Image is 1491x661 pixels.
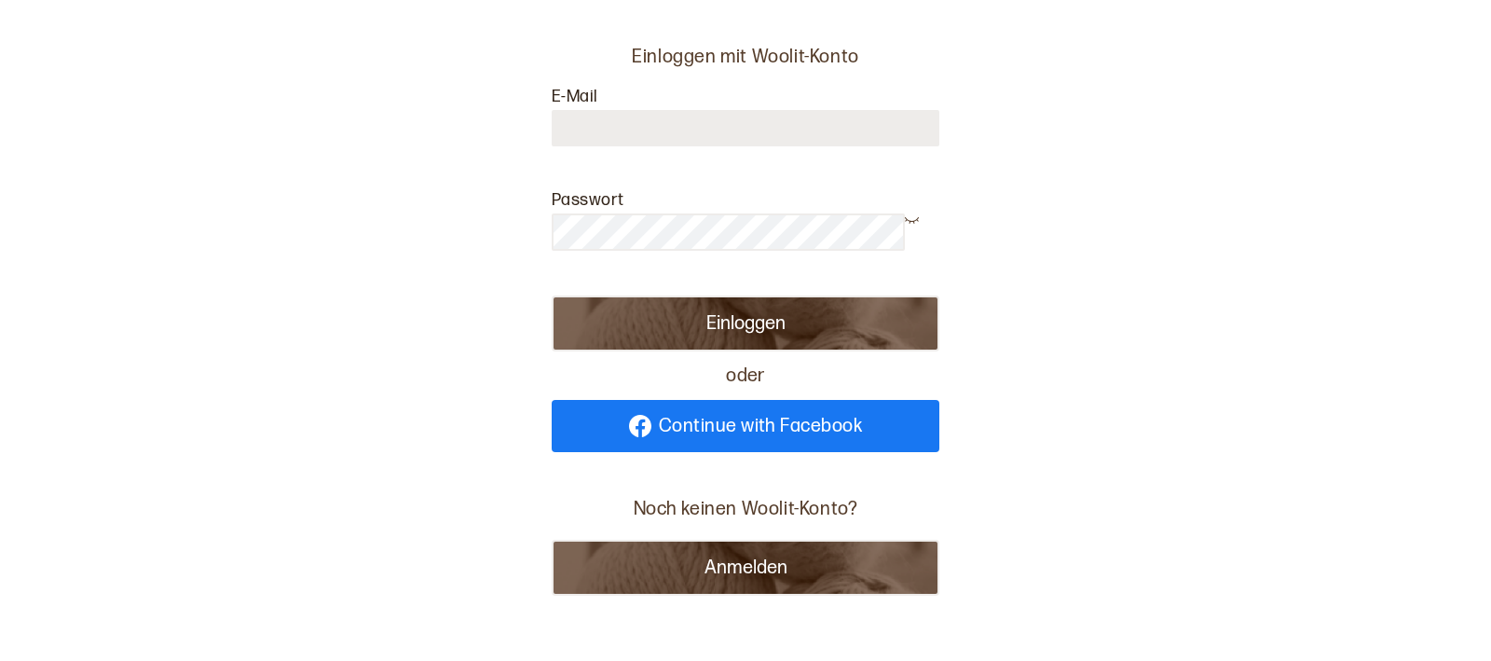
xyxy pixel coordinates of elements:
p: Noch keinen Woolit-Konto? [626,489,866,529]
a: Continue with Facebook [552,400,939,452]
button: Einloggen [552,296,939,351]
p: Einloggen mit Woolit-Konto [552,45,939,69]
label: E-Mail [552,87,598,106]
button: Anmelden [552,540,939,596]
label: Passwort [552,190,624,210]
span: Continue with Facebook [659,417,863,435]
span: oder [718,359,773,393]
